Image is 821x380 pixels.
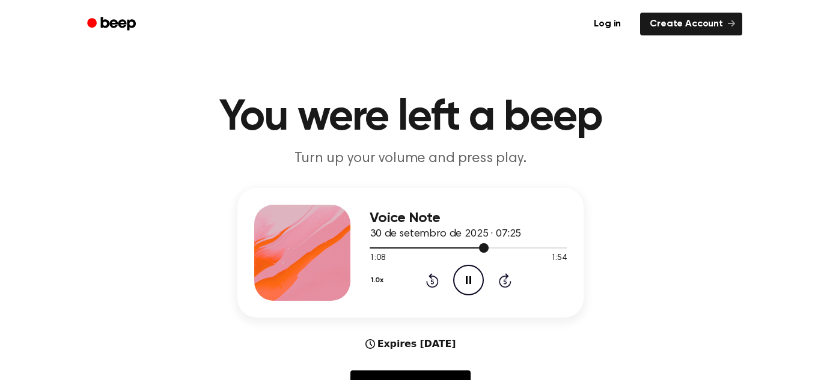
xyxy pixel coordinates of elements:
h3: Voice Note [370,210,567,226]
div: Expires [DATE] [365,337,456,351]
a: Log in [582,10,633,38]
span: 1:08 [370,252,385,265]
h1: You were left a beep [103,96,718,139]
a: Create Account [640,13,742,35]
p: Turn up your volume and press play. [180,149,641,169]
button: 1.0x [370,270,388,291]
a: Beep [79,13,147,36]
span: 1:54 [551,252,567,265]
span: 30 de setembro de 2025 · 07:25 [370,229,521,240]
